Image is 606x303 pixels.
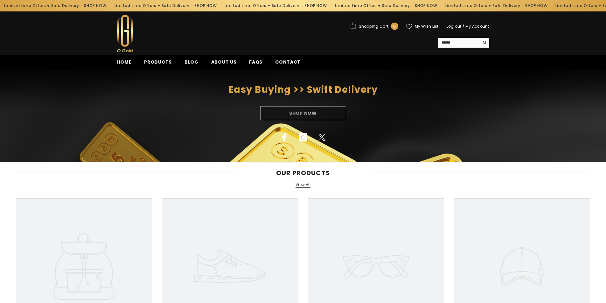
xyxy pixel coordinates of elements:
span: Home [117,59,132,65]
span: About us [211,59,237,65]
div: Limited time Offers + Safe Delivery .. [331,1,441,11]
a: My Wish List [406,24,439,29]
div: Limited time Offers + Safe Delivery .. [110,1,221,11]
a: Shopping Cart [350,23,398,30]
summary: Search [438,38,489,48]
button: Search [479,38,489,47]
a: SHOP NOW [525,2,547,9]
a: FAQs [243,59,269,69]
span: Our Products [236,169,370,177]
a: SHOP NOW [84,2,106,9]
a: SHOP NOW [194,2,217,9]
span: / [463,24,464,29]
img: Ogold Shop [117,15,133,52]
a: View All [296,182,310,188]
span: Contact [275,59,301,65]
span: Shopping Cart [359,24,388,28]
a: Blog [178,59,205,69]
a: SHOP NOW [415,2,437,9]
a: Contact [269,59,307,69]
a: About us [205,59,243,69]
a: SHOP NOW [305,2,327,9]
span: FAQs [249,59,262,65]
a: Products [138,59,178,69]
div: Limited time Offers + Safe Delivery .. [220,1,331,11]
span: My Wish List [415,24,439,28]
a: Log out [447,24,462,29]
span: 0 [393,23,396,30]
span: Products [144,59,172,65]
span: Blog [185,59,199,65]
a: My Account [465,24,489,29]
a: Home [111,59,138,69]
div: Limited time Offers + Safe Delivery .. [441,1,552,11]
